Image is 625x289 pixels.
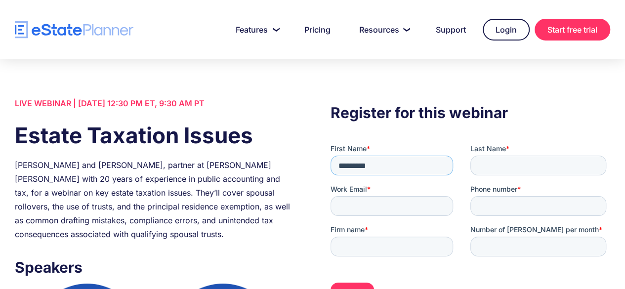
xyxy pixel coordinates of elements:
a: Login [483,19,530,41]
a: Pricing [292,20,342,40]
a: home [15,21,133,39]
a: Features [224,20,288,40]
a: Resources [347,20,419,40]
a: Support [424,20,478,40]
h1: Estate Taxation Issues [15,120,294,151]
a: Start free trial [535,19,610,41]
h3: Speakers [15,256,294,279]
div: LIVE WEBINAR | [DATE] 12:30 PM ET, 9:30 AM PT [15,96,294,110]
h3: Register for this webinar [331,101,610,124]
div: [PERSON_NAME] and [PERSON_NAME], partner at [PERSON_NAME] [PERSON_NAME] with 20 years of experien... [15,158,294,241]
